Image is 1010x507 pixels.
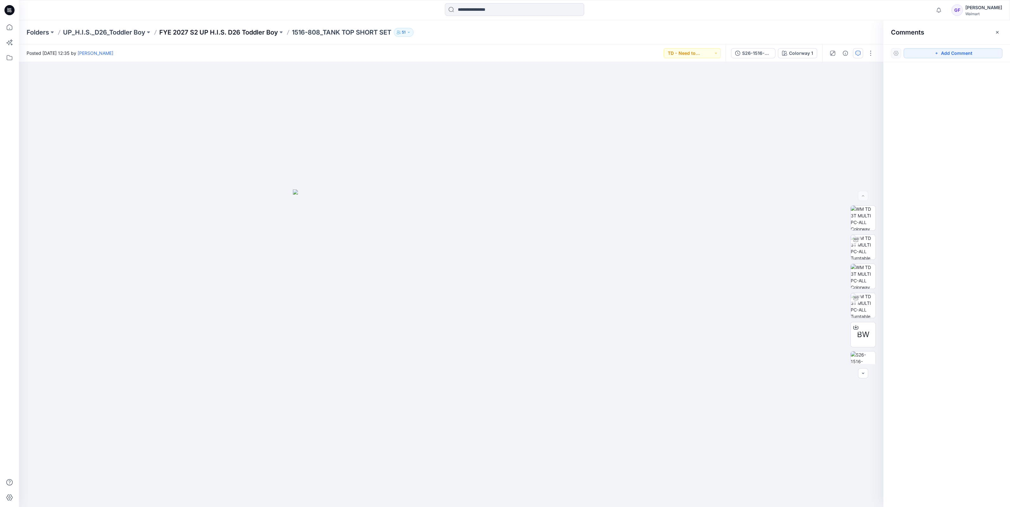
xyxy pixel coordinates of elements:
a: [PERSON_NAME] [78,50,113,56]
span: Posted [DATE] 12:35 by [27,50,113,56]
button: Details [840,48,850,58]
div: S26-1516-808_WN_TBPL_TANK TOP SHORT SET_08.05 [742,50,771,57]
button: Colorway 1 [778,48,817,58]
button: 51 [394,28,413,37]
a: FYE 2027 S2 UP H.I.S. D26 Toddler Boy [159,28,278,37]
img: WM TD 3T MULTI PC-ALL Turntable with Avatar [851,235,875,260]
p: 51 [402,29,406,36]
div: Colorway 1 [789,50,813,57]
img: WM TD 3T MULTI PC-ALL Turntable with Avatar [851,293,875,318]
div: Walmart [965,11,1002,16]
button: S26-1516-808_WN_TBPL_TANK TOP SHORT SET_08.05 [731,48,775,58]
span: BW [857,329,869,340]
button: Add Comment [904,48,1002,58]
img: eyJhbGciOiJIUzI1NiIsImtpZCI6IjAiLCJzbHQiOiJzZXMiLCJ0eXAiOiJKV1QifQ.eyJkYXRhIjp7InR5cGUiOiJzdG9yYW... [293,189,609,507]
a: UP_H.I.S._D26_Toddler Boy [63,28,145,37]
img: WM TD 3T MULTI PC-ALL Colorway wo Avatar [851,264,875,289]
a: Folders [27,28,49,37]
h2: Comments [891,29,924,36]
div: [PERSON_NAME] [965,4,1002,11]
img: WM TD 3T MULTI PC-ALL Colorway wo Avatar [851,206,875,230]
p: 1516-808_TANK TOP SHORT SET [292,28,391,37]
img: S26-1516-808_WN_TBPL_TANK TOP SHORT SET (WITH YOKE) [851,351,875,376]
div: GF [951,4,963,16]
